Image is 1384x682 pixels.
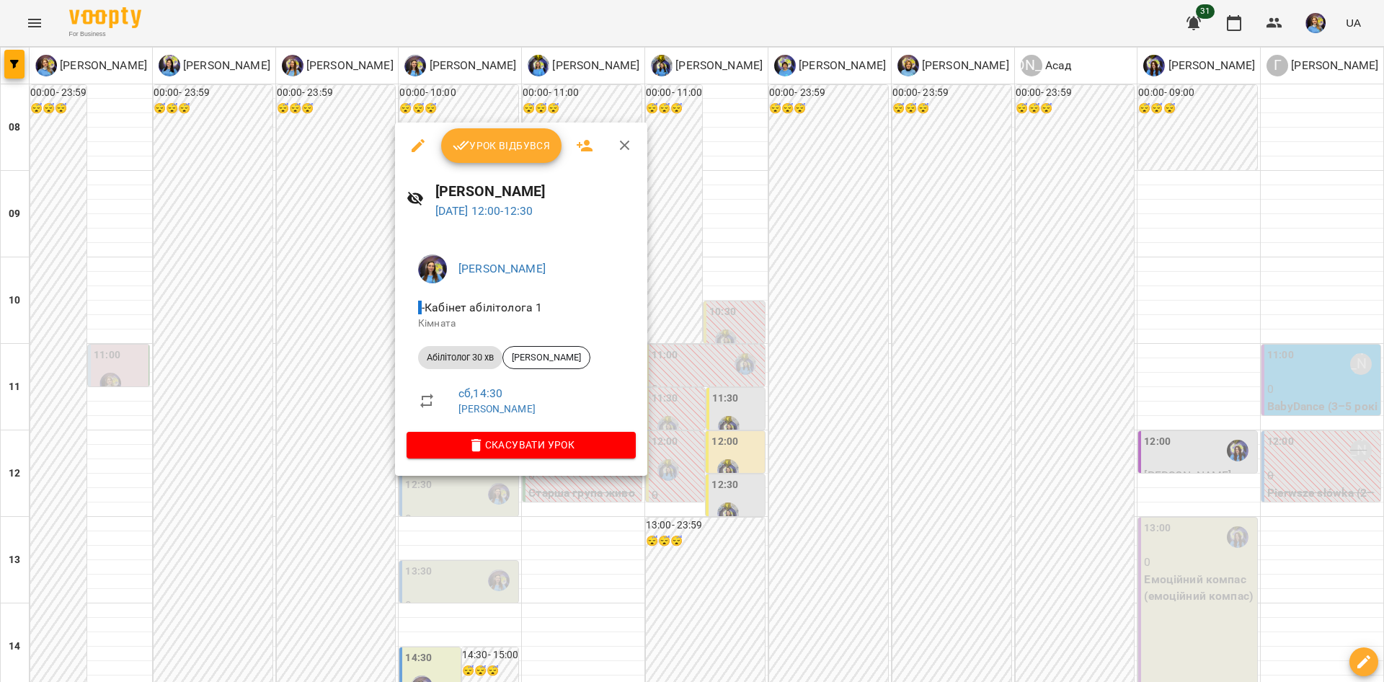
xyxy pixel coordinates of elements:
[418,254,447,283] img: c30cf3dcb7f7e8baf914f38a97ec6524.jpg
[407,432,636,458] button: Скасувати Урок
[418,436,624,453] span: Скасувати Урок
[418,316,624,331] p: Кімната
[458,403,536,415] a: [PERSON_NAME]
[435,180,636,203] h6: [PERSON_NAME]
[453,137,551,154] span: Урок відбувся
[458,262,546,275] a: [PERSON_NAME]
[458,386,502,400] a: сб , 14:30
[418,301,545,314] span: - Кабінет абілітолога 1
[435,204,533,218] a: [DATE] 12:00-12:30
[418,351,502,364] span: Абілітолог 30 хв
[502,346,590,369] div: [PERSON_NAME]
[503,351,590,364] span: [PERSON_NAME]
[441,128,562,163] button: Урок відбувся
